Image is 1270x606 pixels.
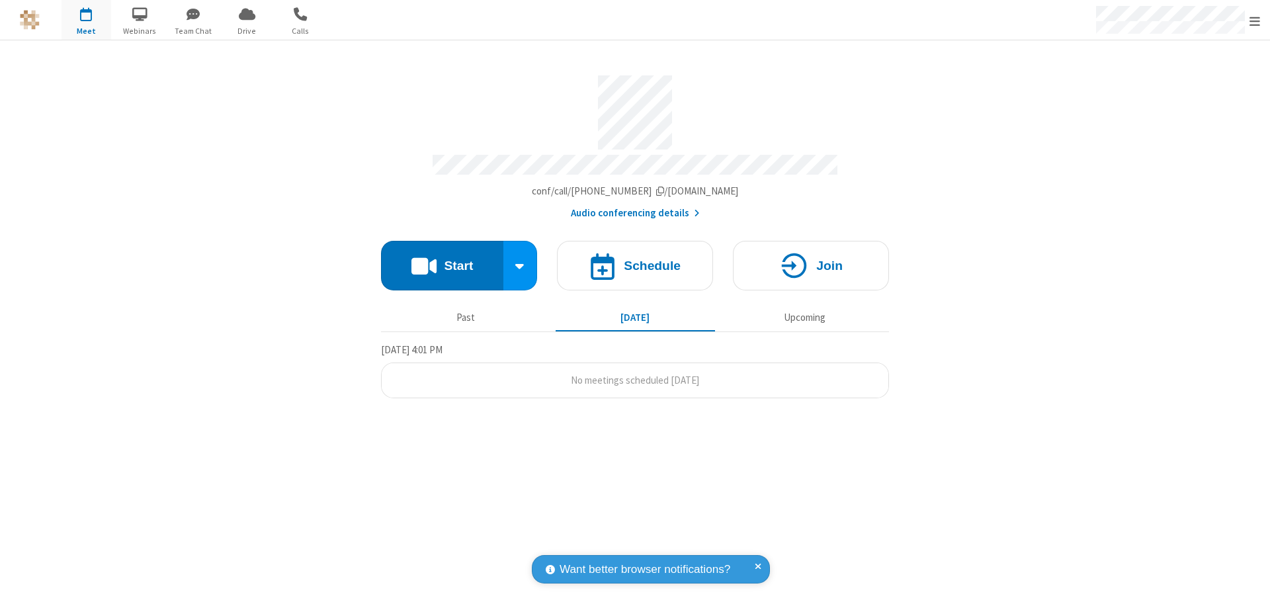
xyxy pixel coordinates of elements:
[20,10,40,30] img: QA Selenium DO NOT DELETE OR CHANGE
[381,241,503,290] button: Start
[386,305,546,330] button: Past
[169,25,218,37] span: Team Chat
[571,374,699,386] span: No meetings scheduled [DATE]
[557,241,713,290] button: Schedule
[556,305,715,330] button: [DATE]
[560,561,730,578] span: Want better browser notifications?
[725,305,884,330] button: Upcoming
[816,259,843,272] h4: Join
[624,259,681,272] h4: Schedule
[444,259,473,272] h4: Start
[503,241,538,290] div: Start conference options
[381,65,889,221] section: Account details
[381,343,443,356] span: [DATE] 4:01 PM
[532,185,739,197] span: Copy my meeting room link
[381,342,889,399] section: Today's Meetings
[222,25,272,37] span: Drive
[532,184,739,199] button: Copy my meeting room linkCopy my meeting room link
[276,25,325,37] span: Calls
[733,241,889,290] button: Join
[1237,572,1260,597] iframe: Chat
[62,25,111,37] span: Meet
[115,25,165,37] span: Webinars
[571,206,700,221] button: Audio conferencing details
